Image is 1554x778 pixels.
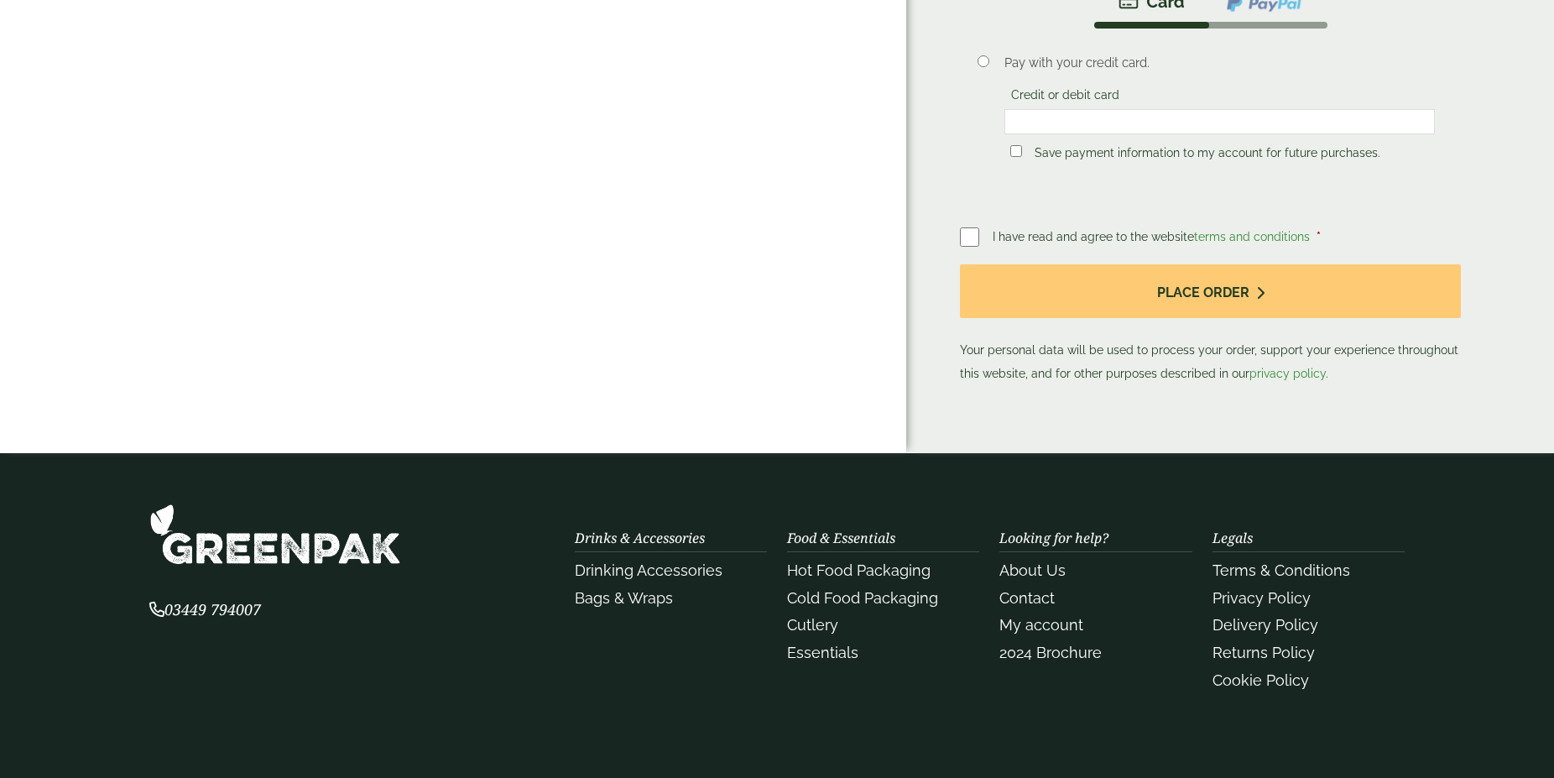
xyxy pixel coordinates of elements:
label: Save payment information to my account for future purchases. [1028,146,1387,164]
img: GreenPak Supplies [149,504,401,565]
a: Returns Policy [1212,644,1315,661]
a: Bags & Wraps [575,589,673,607]
p: Pay with your credit card. [1004,54,1435,72]
a: Hot Food Packaging [787,561,931,579]
a: privacy policy [1249,367,1326,380]
a: 2024 Brochure [999,644,1102,661]
label: Credit or debit card [1004,88,1126,107]
button: Place order [960,264,1461,319]
a: terms and conditions [1194,230,1310,243]
span: I have read and agree to the website [993,230,1313,243]
a: Essentials [787,644,858,661]
a: Privacy Policy [1212,589,1311,607]
p: Your personal data will be used to process your order, support your experience throughout this we... [960,264,1461,386]
iframe: Secure card payment input frame [1009,114,1430,129]
span: 03449 794007 [149,599,261,619]
a: 03449 794007 [149,603,261,619]
a: About Us [999,561,1066,579]
a: Drinking Accessories [575,561,722,579]
a: Cutlery [787,616,838,634]
a: Cold Food Packaging [787,589,938,607]
a: Terms & Conditions [1212,561,1350,579]
a: My account [999,616,1083,634]
a: Contact [999,589,1055,607]
abbr: required [1317,230,1321,243]
a: Delivery Policy [1212,616,1318,634]
a: Cookie Policy [1212,671,1309,689]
